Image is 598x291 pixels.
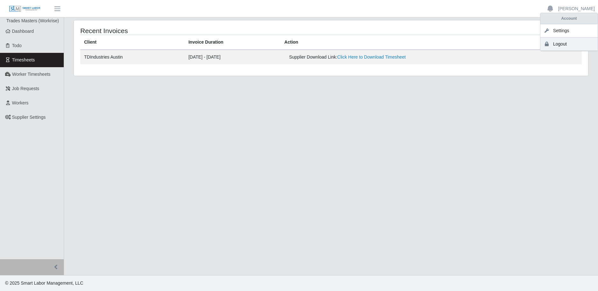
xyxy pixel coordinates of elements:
span: Dashboard [12,29,34,34]
th: Client [80,35,184,50]
th: Invoice Duration [184,35,280,50]
td: [DATE] - [DATE] [184,50,280,64]
span: Timesheets [12,57,35,62]
a: Settings [540,24,598,38]
td: TDIndustries Austin [80,50,184,64]
a: [PERSON_NAME] [558,5,595,12]
span: Job Requests [12,86,40,91]
div: Supplier Download Link: [289,54,475,60]
strong: Account [561,16,577,21]
span: © 2025 Smart Labor Management, LLC [5,280,83,286]
span: Workers [12,100,29,105]
img: SLM Logo [9,5,41,12]
th: Action [281,35,582,50]
a: Logout [540,38,598,51]
span: Todo [12,43,22,48]
span: Trades Masters (Workrise) [6,18,59,23]
a: Click Here to Download Timesheet [337,54,406,60]
span: Supplier Settings [12,115,46,120]
span: Worker Timesheets [12,72,50,77]
h4: Recent Invoices [80,27,284,35]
